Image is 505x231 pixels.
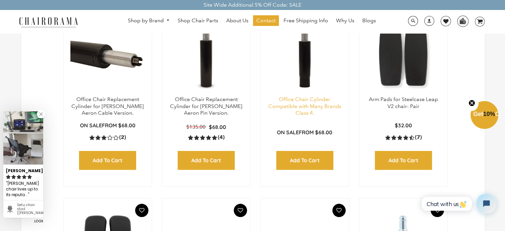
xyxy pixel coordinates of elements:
svg: rating icon full [6,174,11,179]
button: Add To Wishlist [234,204,247,217]
button: Close teaser [465,96,478,111]
a: Arm Pads for Steelcase Leap V2 chair- Pair [369,96,438,109]
a: About Us [223,15,252,26]
input: Add to Cart [79,151,136,170]
svg: rating icon full [11,174,16,179]
span: Free Shipping Info [284,17,328,24]
nav: DesktopNavigation [110,15,394,28]
span: Shop Chair Parts [178,17,218,24]
svg: rating icon full [17,174,21,179]
a: Shop Chair Parts [174,15,221,26]
p: from $68.00 [80,122,135,129]
span: Blogs [362,17,376,24]
a: 5.0 rating (4 votes) [188,134,224,141]
svg: rating icon full [22,174,27,179]
strong: On Sale [277,129,299,136]
a: 3.0 rating (2 votes) [89,134,126,141]
a: Contact [253,15,279,26]
input: Add to Cart [276,151,333,170]
a: Office Chair Cylinder Compatible with Many Brands Class 4. [268,96,341,116]
a: Office Chair Replacement Cylinder for [PERSON_NAME] Aeron Cable Version. [71,96,144,116]
a: Free Shipping Info [280,15,331,26]
img: chairorama [15,16,82,28]
a: 4.4 rating (7 votes) [385,134,422,141]
img: Arm Pads for Steelcase Leap V2 chair- Pair - chairorama [366,13,441,96]
a: Office Chair Replacement Cylinder for Herman Miller Aeron Pin Version. - chairorama Office Chair ... [169,13,244,96]
p: from $68.00 [277,129,332,136]
img: Nabeela P. review of Setu chair stool (Renewed) | Alpine [3,111,43,165]
span: (7) [415,134,422,141]
span: 10% [483,111,495,117]
span: Get Off [473,111,504,117]
div: Get10%OffClose teaser [470,102,498,130]
a: Office Chair Replacement Cylinder for Herman Miller Aeron Cable Version. - chairorama Office Chai... [70,13,145,96]
span: Why Us [336,17,354,24]
div: Herman Miller chair lives up to its reputation for excellence.... [6,180,41,198]
a: Office Chair Cylinder Compatible with Many Brands Class 4. - chairorama Office Chair Cylinder Com... [267,13,342,96]
img: Office Chair Replacement Cylinder for Herman Miller Aeron Pin Version. - chairorama [169,13,244,96]
a: Blogs [359,15,379,26]
strong: On Sale [80,122,102,129]
input: Add to Cart [178,151,235,170]
button: Add To Wishlist [135,204,148,217]
div: Setu chair stool (Renewed) | Alpine [17,203,41,215]
img: Office Chair Replacement Cylinder for Herman Miller Aeron Cable Version. - chairorama [70,13,145,96]
a: Office Chair Replacement Cylinder for [PERSON_NAME] Aeron Pin Version. [170,96,242,116]
input: Add to Cart [375,151,432,170]
svg: rating icon full [27,174,32,179]
a: Arm Pads for Steelcase Leap V2 chair- Pair - chairorama Arm Pads for Steelcase Leap V2 chair- Pai... [366,13,441,96]
a: Shop by Brand [125,16,173,26]
span: (4) [218,134,224,141]
iframe: Tidio Chat [414,188,502,219]
p: $32.00 [395,122,412,129]
p: $68.00 [209,124,226,131]
span: About Us [226,17,248,24]
p: $135.00 [186,124,209,131]
img: Office Chair Cylinder Compatible with Many Brands Class 4. - chairorama [267,13,342,96]
span: (2) [119,134,126,141]
img: WhatsApp_Image_2024-07-12_at_16.23.01.webp [458,16,468,26]
span: Contact [256,17,276,24]
a: Why Us [333,15,358,26]
button: Add To Wishlist [332,204,346,217]
div: [PERSON_NAME] [6,166,41,174]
